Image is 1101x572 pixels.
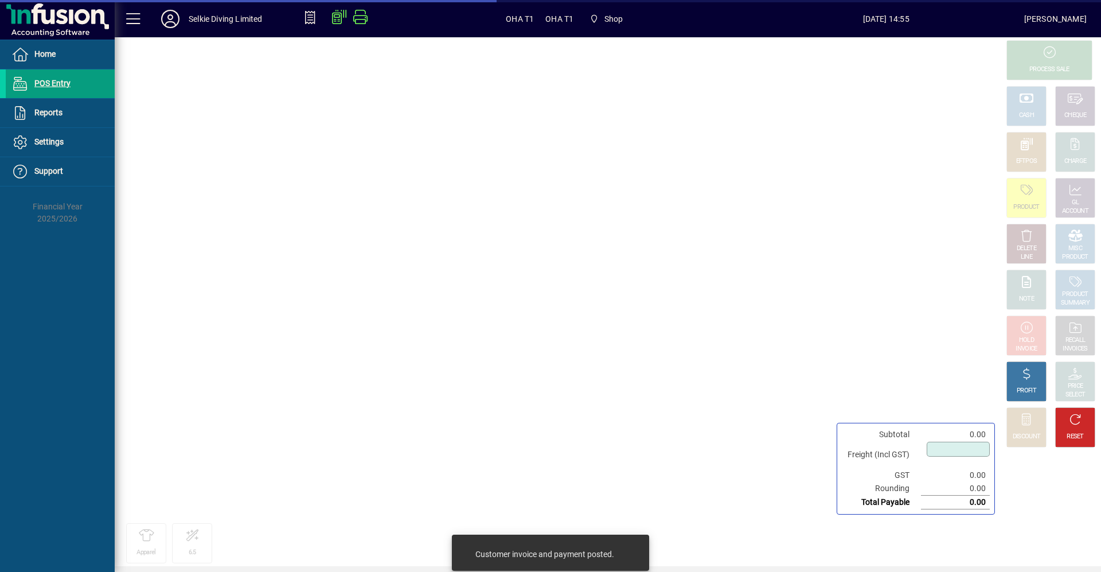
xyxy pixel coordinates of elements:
[921,482,990,496] td: 0.00
[1062,290,1088,299] div: PRODUCT
[506,10,534,28] span: OHA T1
[842,469,921,482] td: GST
[34,49,56,59] span: Home
[1067,433,1084,441] div: RESET
[1062,207,1088,216] div: ACCOUNT
[34,166,63,176] span: Support
[1016,345,1037,353] div: INVOICE
[6,99,115,127] a: Reports
[1017,244,1036,253] div: DELETE
[921,469,990,482] td: 0.00
[921,428,990,441] td: 0.00
[1061,299,1090,308] div: SUMMARY
[1016,157,1037,166] div: EFTPOS
[1072,199,1079,207] div: GL
[1063,345,1087,353] div: INVOICES
[34,108,63,117] span: Reports
[1017,387,1036,395] div: PROFIT
[842,482,921,496] td: Rounding
[1065,336,1086,345] div: RECALL
[1064,111,1086,120] div: CHEQUE
[1062,253,1088,262] div: PRODUCT
[1019,111,1034,120] div: CASH
[34,79,71,88] span: POS Entry
[842,496,921,509] td: Total Payable
[921,496,990,509] td: 0.00
[475,548,614,560] div: Customer invoice and payment posted.
[748,10,1024,28] span: [DATE] 14:55
[842,428,921,441] td: Subtotal
[1068,382,1083,391] div: PRICE
[1019,336,1034,345] div: HOLD
[34,137,64,146] span: Settings
[545,10,573,28] span: OHA T1
[1029,65,1069,74] div: PROCESS SALE
[585,9,627,29] span: Shop
[1021,253,1032,262] div: LINE
[6,40,115,69] a: Home
[189,10,263,28] div: Selkie Diving Limited
[604,10,623,28] span: Shop
[1064,157,1087,166] div: CHARGE
[136,548,155,557] div: Apparel
[6,157,115,186] a: Support
[6,128,115,157] a: Settings
[1068,244,1082,253] div: MISC
[1013,433,1040,441] div: DISCOUNT
[842,441,921,469] td: Freight (Incl GST)
[152,9,189,29] button: Profile
[1065,391,1086,399] div: SELECT
[1024,10,1087,28] div: [PERSON_NAME]
[1013,203,1039,212] div: PRODUCT
[1019,295,1034,303] div: NOTE
[189,548,196,557] div: 6.5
